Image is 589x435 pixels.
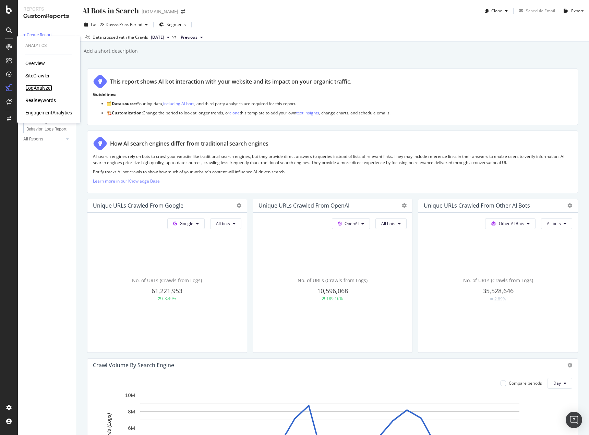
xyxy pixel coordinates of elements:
[23,136,43,143] div: All Reports
[107,110,572,116] p: 🏗️ Change the period to look at longer trends, or this template to add your own , change charts, ...
[499,221,524,226] span: Other AI Bots
[132,277,202,284] span: No. of URLs (Crawls from Logs)
[317,287,348,295] span: 10,596,068
[229,110,240,116] a: clone
[128,425,135,431] text: 6M
[125,392,135,398] text: 10M
[23,5,70,12] div: Reports
[152,287,182,295] span: 61,221,953
[87,69,578,125] div: This report shows AI bot interaction with your website and its impact on your organic traffic.Gui...
[82,5,139,16] div: AI Bots in Search
[163,101,194,107] a: including AI bots
[181,9,185,14] div: arrow-right-arrow-left
[23,136,64,143] a: All Reports
[483,287,514,295] span: 35,528,646
[156,19,189,30] button: Segments
[509,380,542,386] div: Compare periods
[23,12,70,20] div: CustomReports
[326,296,343,301] div: 189.16%
[526,8,555,14] div: Schedule Email
[82,19,151,30] button: Last 28 DaysvsPrev. Period
[23,32,71,39] a: + Create Report
[83,48,138,54] div: Add a short description
[93,34,148,40] div: Data crossed with the Crawls
[381,221,395,226] span: All bots
[181,34,197,40] span: Previous
[93,169,572,175] p: Botify tracks AI bot crawls to show how much of your website’s content will influence AI-driven s...
[167,22,186,27] span: Segments
[424,202,530,209] div: Unique URLs Crawled from Other AI Bots
[345,221,359,226] span: OpenAI
[547,221,561,226] span: All bots
[482,5,510,16] button: Clone
[172,34,178,40] span: vs
[112,110,143,116] strong: Customization:
[463,277,533,284] span: No. of URLs (Crawls from Logs)
[253,199,413,353] div: Unique URLs Crawled from OpenAIOpenAIAll botsNo. of URLs (Crawls from Logs)10,596,068189.16%
[491,8,502,14] div: Clone
[259,202,349,209] div: Unique URLs Crawled from OpenAI
[216,221,230,226] span: All bots
[151,34,164,40] span: 2025 Aug. 24th
[93,153,572,165] p: AI search engines rely on bots to crawl your website like traditional search engines, but they pr...
[93,91,116,97] strong: Guidelines:
[178,33,206,41] button: Previous
[548,378,572,389] button: Day
[25,85,52,91] a: LogAnalyzer
[93,178,160,184] a: Learn more in our Knowledge Base
[148,33,172,41] button: [DATE]
[561,5,584,16] button: Export
[167,218,205,229] button: Google
[296,110,319,116] a: text insights
[298,277,368,284] span: No. of URLs (Crawls from Logs)
[490,298,493,300] img: Equal
[87,199,247,353] div: Unique URLs Crawled from GoogleGoogleAll botsNo. of URLs (Crawls from Logs)61,221,95363.49%
[23,32,52,39] div: + Create Report
[87,130,578,193] div: How AI search engines differ from traditional search enginesAI search engines rely on bots to cra...
[210,218,241,229] button: All bots
[115,22,142,27] span: vs Prev. Period
[566,412,582,428] div: Open Intercom Messenger
[485,218,536,229] button: Other AI Bots
[375,218,407,229] button: All bots
[418,199,578,353] div: Unique URLs Crawled from Other AI BotsOther AI BotsAll botsNo. of URLs (Crawls from Logs)35,528,6...
[107,101,572,107] p: 🗂️ Your log data, , and third-party analytics are required for this report.
[91,22,115,27] span: Last 28 Days
[25,109,72,116] a: EngagementAnalytics
[332,218,370,229] button: OpenAI
[25,97,56,104] a: RealKeywords
[110,140,268,148] div: How AI search engines differ from traditional search engines
[25,43,72,49] div: Analytics
[93,362,174,369] div: Crawl Volume By Search Engine
[128,409,135,414] text: 8M
[110,78,351,86] div: This report shows AI bot interaction with your website and its impact on your organic traffic.
[180,221,193,226] span: Google
[25,60,45,67] a: Overview
[516,5,555,16] button: Schedule Email
[26,119,67,133] div: Search Engine Behavior: Logs Report
[541,218,572,229] button: All bots
[553,380,561,386] span: Day
[571,8,584,14] div: Export
[25,72,50,79] a: SiteCrawler
[26,119,71,133] a: Search Engine Behavior: Logs Report
[162,296,176,301] div: 63.49%
[142,8,178,15] div: [DOMAIN_NAME]
[494,296,506,302] div: 2.89%
[112,101,137,107] strong: Data source:
[93,202,183,209] div: Unique URLs Crawled from Google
